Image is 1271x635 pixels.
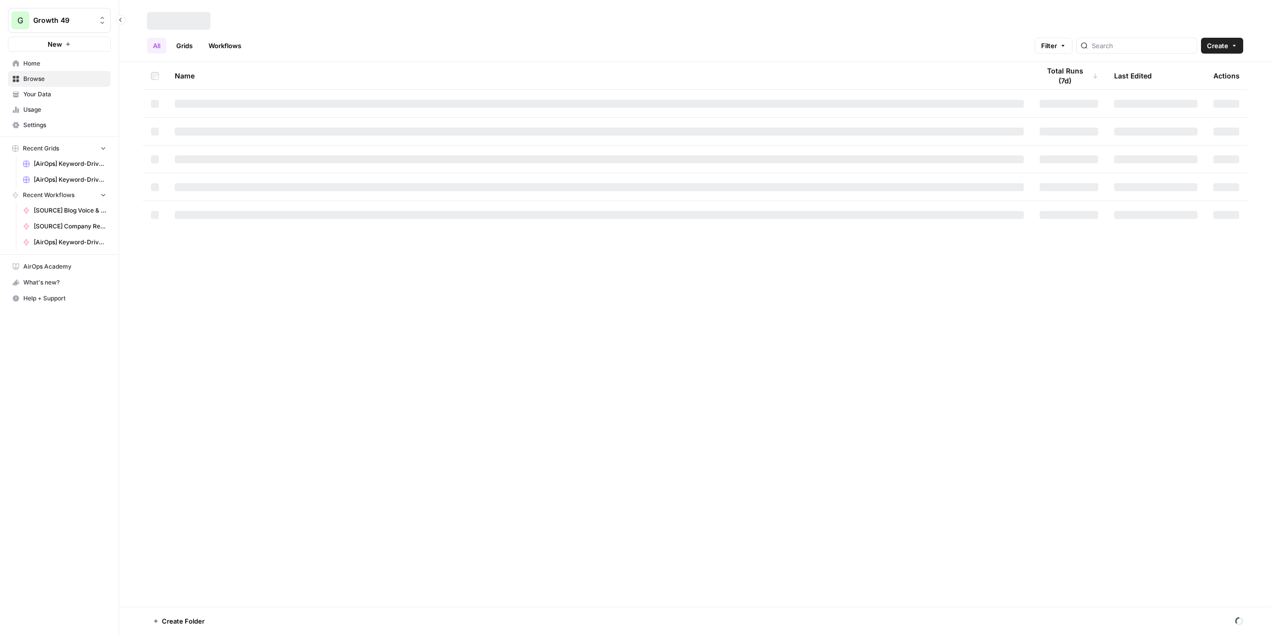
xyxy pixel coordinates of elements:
div: What's new? [8,275,110,290]
span: [AirOps] Keyword-Driven Article + Source: Content Brief [34,238,106,247]
span: New [48,39,62,49]
span: Home [23,59,106,68]
span: [AirOps] Keyword-Driven Article + Source: Content Brief Grid [34,159,106,168]
button: Help + Support [8,290,111,306]
span: [AirOps] Keyword-Driven Article + Source: Content Brief Grid (Copy) [34,175,106,184]
span: Growth 49 [33,15,93,25]
span: Create Folder [162,616,205,626]
span: Create [1207,41,1228,51]
span: Usage [23,105,106,114]
span: Your Data [23,90,106,99]
button: Recent Grids [8,141,111,156]
a: AirOps Academy [8,259,111,275]
div: Name [175,62,1024,89]
a: [SOURCE] Blog Voice & Tone Guidelines [18,203,111,218]
a: Your Data [8,86,111,102]
a: Workflows [203,38,247,54]
div: Last Edited [1114,62,1152,89]
span: [SOURCE] Blog Voice & Tone Guidelines [34,206,106,215]
a: [AirOps] Keyword-Driven Article + Source: Content Brief [18,234,111,250]
a: Settings [8,117,111,133]
a: Usage [8,102,111,118]
a: [AirOps] Keyword-Driven Article + Source: Content Brief Grid (Copy) [18,172,111,188]
span: Recent Grids [23,144,59,153]
span: AirOps Academy [23,262,106,271]
a: Grids [170,38,199,54]
span: Recent Workflows [23,191,74,200]
span: G [17,14,23,26]
span: Help + Support [23,294,106,303]
input: Search [1092,41,1193,51]
button: Create Folder [147,613,211,629]
a: Browse [8,71,111,87]
div: Total Runs (7d) [1040,62,1098,89]
button: New [8,37,111,52]
button: Recent Workflows [8,188,111,203]
div: Actions [1213,62,1240,89]
span: Browse [23,74,106,83]
button: What's new? [8,275,111,290]
a: [SOURCE] Company Research [18,218,111,234]
button: Create [1201,38,1243,54]
span: Filter [1041,41,1057,51]
a: All [147,38,166,54]
span: [SOURCE] Company Research [34,222,106,231]
span: Settings [23,121,106,130]
button: Workspace: Growth 49 [8,8,111,33]
button: Filter [1035,38,1072,54]
a: [AirOps] Keyword-Driven Article + Source: Content Brief Grid [18,156,111,172]
a: Home [8,56,111,71]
